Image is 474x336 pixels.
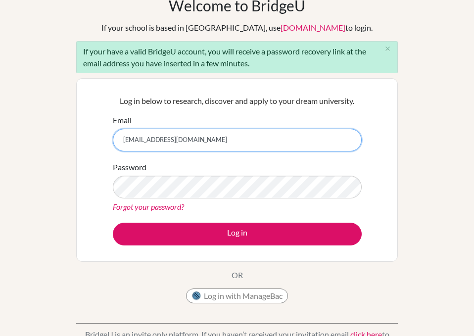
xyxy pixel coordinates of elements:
[378,42,397,56] button: Close
[113,114,132,126] label: Email
[384,45,391,52] i: close
[281,23,345,32] a: [DOMAIN_NAME]
[76,41,398,73] div: If your have a valid BridgeU account, you will receive a password recovery link at the email addr...
[186,288,288,303] button: Log in with ManageBac
[113,95,362,107] p: Log in below to research, discover and apply to your dream university.
[232,269,243,281] p: OR
[101,22,373,34] div: If your school is based in [GEOGRAPHIC_DATA], use to login.
[113,202,184,211] a: Forgot your password?
[113,161,146,173] label: Password
[113,223,362,245] button: Log in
